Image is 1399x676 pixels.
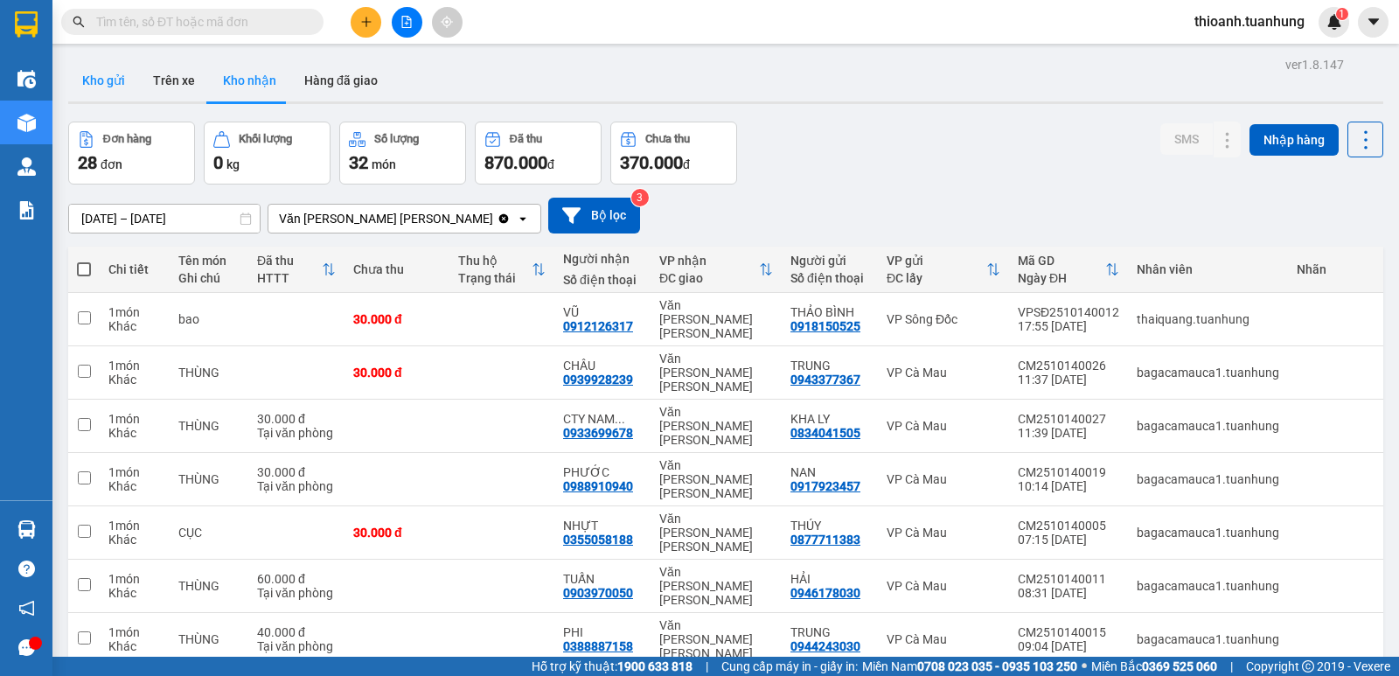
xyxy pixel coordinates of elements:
div: Khác [108,373,161,387]
div: bagacamauca1.tuanhung [1137,419,1279,433]
span: 28 [78,152,97,173]
th: Toggle SortBy [449,247,554,293]
button: Trên xe [139,59,209,101]
div: Khác [108,586,161,600]
div: CM2510140019 [1018,465,1119,479]
div: Khối lượng [239,133,292,145]
div: CTY NAM VIỆT [563,412,642,426]
span: đơn [101,157,122,171]
th: Toggle SortBy [248,247,345,293]
div: thaiquang.tuanhung [1137,312,1279,326]
sup: 1 [1336,8,1348,20]
div: VP Cà Mau [887,526,1000,540]
button: Chưa thu370.000đ [610,122,737,185]
div: bao [178,312,240,326]
div: 11:37 [DATE] [1018,373,1119,387]
input: Select a date range. [69,205,260,233]
button: SMS [1160,123,1213,155]
span: Cung cấp máy in - giấy in: [721,657,858,676]
div: 0939928239 [563,373,633,387]
strong: 1900 633 818 [617,659,693,673]
div: Văn [PERSON_NAME] [PERSON_NAME] [659,405,773,447]
svg: open [516,212,530,226]
div: Chi tiết [108,262,161,276]
div: 30.000 đ [353,312,441,326]
span: Miền Nam [862,657,1077,676]
sup: 3 [631,189,649,206]
img: solution-icon [17,201,36,220]
div: Văn [PERSON_NAME] [PERSON_NAME] [659,565,773,607]
button: caret-down [1358,7,1389,38]
img: icon-new-feature [1326,14,1342,30]
div: Thu hộ [458,254,532,268]
span: Hỗ trợ kỹ thuật: [532,657,693,676]
span: kg [226,157,240,171]
span: Miền Bắc [1091,657,1217,676]
svg: Clear value [497,212,511,226]
div: Khác [108,319,161,333]
span: 32 [349,152,368,173]
div: 60.000 đ [257,572,336,586]
span: question-circle [18,561,35,577]
button: aim [432,7,463,38]
div: 1 món [108,412,161,426]
div: HẢI [790,572,869,586]
div: Khác [108,426,161,440]
div: KHA LY [790,412,869,426]
span: | [1230,657,1233,676]
div: 0355058188 [563,533,633,547]
div: Tại văn phòng [257,479,336,493]
div: Nhãn [1297,262,1384,276]
img: logo-vxr [15,11,38,38]
button: Kho gửi [68,59,139,101]
input: Selected Văn phòng Hồ Chí Minh. [495,210,497,227]
div: Tên món [178,254,240,268]
div: 0912126317 [563,319,633,333]
div: Đã thu [257,254,322,268]
div: Đơn hàng [103,133,151,145]
div: bagacamauca1.tuanhung [1137,579,1279,593]
div: 1 món [108,305,161,319]
span: ⚪️ [1082,663,1087,670]
div: 1 món [108,465,161,479]
div: NAN [790,465,869,479]
div: THÙNG [178,419,240,433]
button: Kho nhận [209,59,290,101]
div: ĐC lấy [887,271,986,285]
div: Ngày ĐH [1018,271,1105,285]
span: search [73,16,85,28]
div: Chưa thu [353,262,441,276]
div: 1 món [108,625,161,639]
img: warehouse-icon [17,70,36,88]
button: file-add [392,7,422,38]
div: Số điện thoại [790,271,869,285]
div: bagacamauca1.tuanhung [1137,632,1279,646]
span: message [18,639,35,656]
button: Đã thu870.000đ [475,122,602,185]
strong: 0369 525 060 [1142,659,1217,673]
div: VP Cà Mau [887,366,1000,380]
img: warehouse-icon [17,157,36,176]
button: Nhập hàng [1249,124,1339,156]
div: Nhân viên [1137,262,1279,276]
div: VP Cà Mau [887,632,1000,646]
span: aim [441,16,453,28]
div: VP gửi [887,254,986,268]
div: 10:14 [DATE] [1018,479,1119,493]
span: caret-down [1366,14,1382,30]
div: 0834041505 [790,426,860,440]
th: Toggle SortBy [1009,247,1128,293]
div: TRUNG [790,625,869,639]
div: 40.000 đ [257,625,336,639]
div: 1 món [108,572,161,586]
div: 0917923457 [790,479,860,493]
div: CHÂU [563,359,642,373]
span: 1 [1339,8,1345,20]
div: NHỰT [563,519,642,533]
div: HTTT [257,271,322,285]
div: ver 1.8.147 [1285,55,1344,74]
div: Mã GD [1018,254,1105,268]
div: Người nhận [563,252,642,266]
span: đ [547,157,554,171]
span: 370.000 [620,152,683,173]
